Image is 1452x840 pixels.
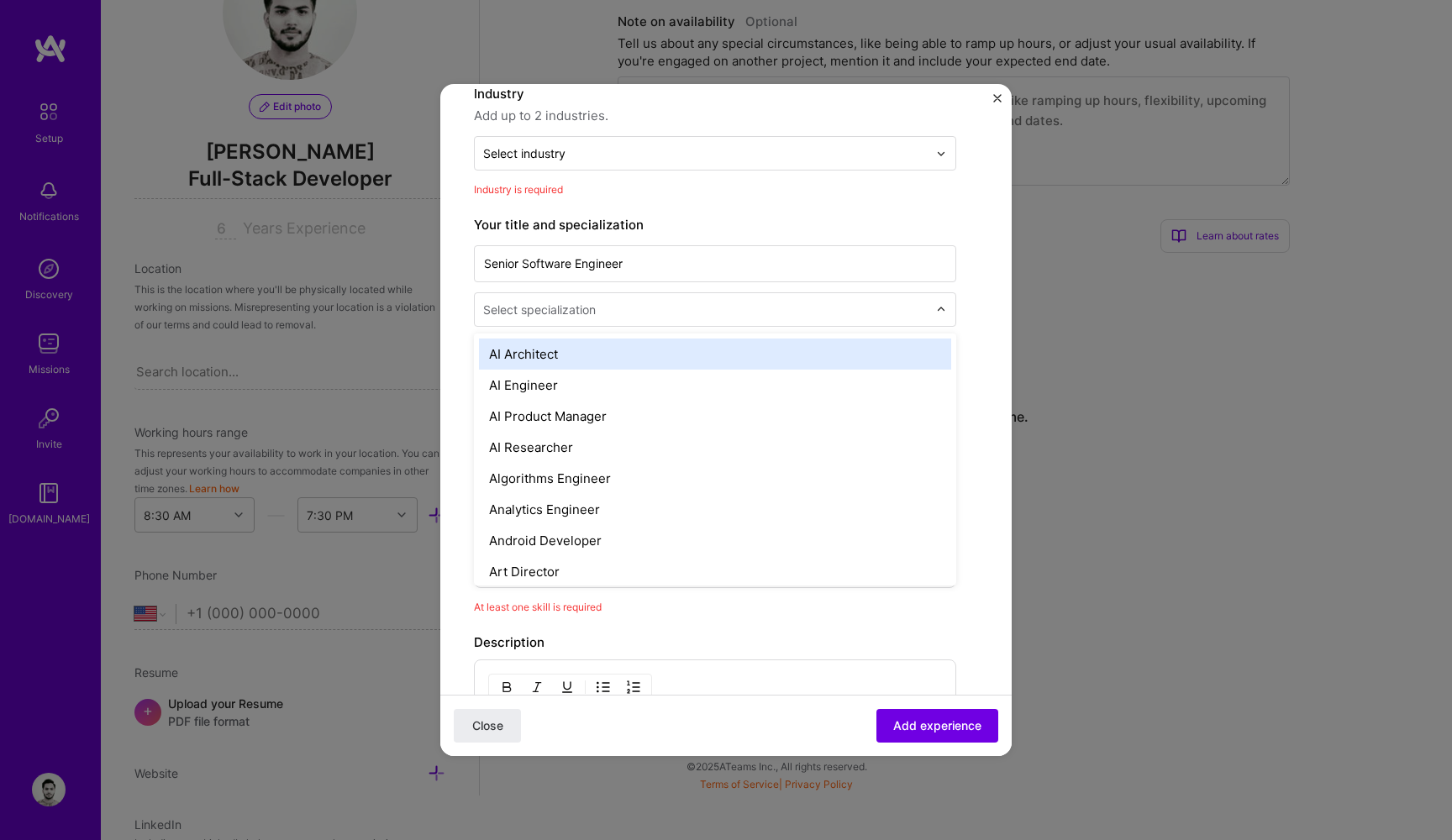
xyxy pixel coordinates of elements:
[479,339,951,370] div: AI Architect
[560,680,574,694] img: Underline
[479,463,951,494] div: Algorithms Engineer
[472,717,503,734] span: Close
[627,680,640,694] img: OL
[483,301,596,318] div: Select specialization
[479,432,951,463] div: AI Researcher
[479,525,951,556] div: Android Developer
[876,709,998,743] button: Add experience
[483,144,566,162] div: Select industry
[474,84,956,104] label: Industry
[474,106,956,126] span: Add up to 2 industries.
[479,494,951,525] div: Analytics Engineer
[474,634,544,650] label: Description
[474,601,602,613] span: At least one skill is required
[530,680,544,694] img: Italic
[454,709,521,743] button: Close
[585,677,586,697] img: Divider
[597,680,610,694] img: UL
[474,245,956,282] input: Role name
[500,680,513,694] img: Bold
[474,183,563,196] span: Industry is required
[474,215,956,235] label: Your title and specialization
[893,717,981,734] span: Add experience
[936,305,946,315] img: drop icon
[479,556,951,587] div: Art Director
[479,401,951,432] div: AI Product Manager
[479,370,951,401] div: AI Engineer
[993,94,1002,112] button: Close
[936,149,946,159] img: drop icon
